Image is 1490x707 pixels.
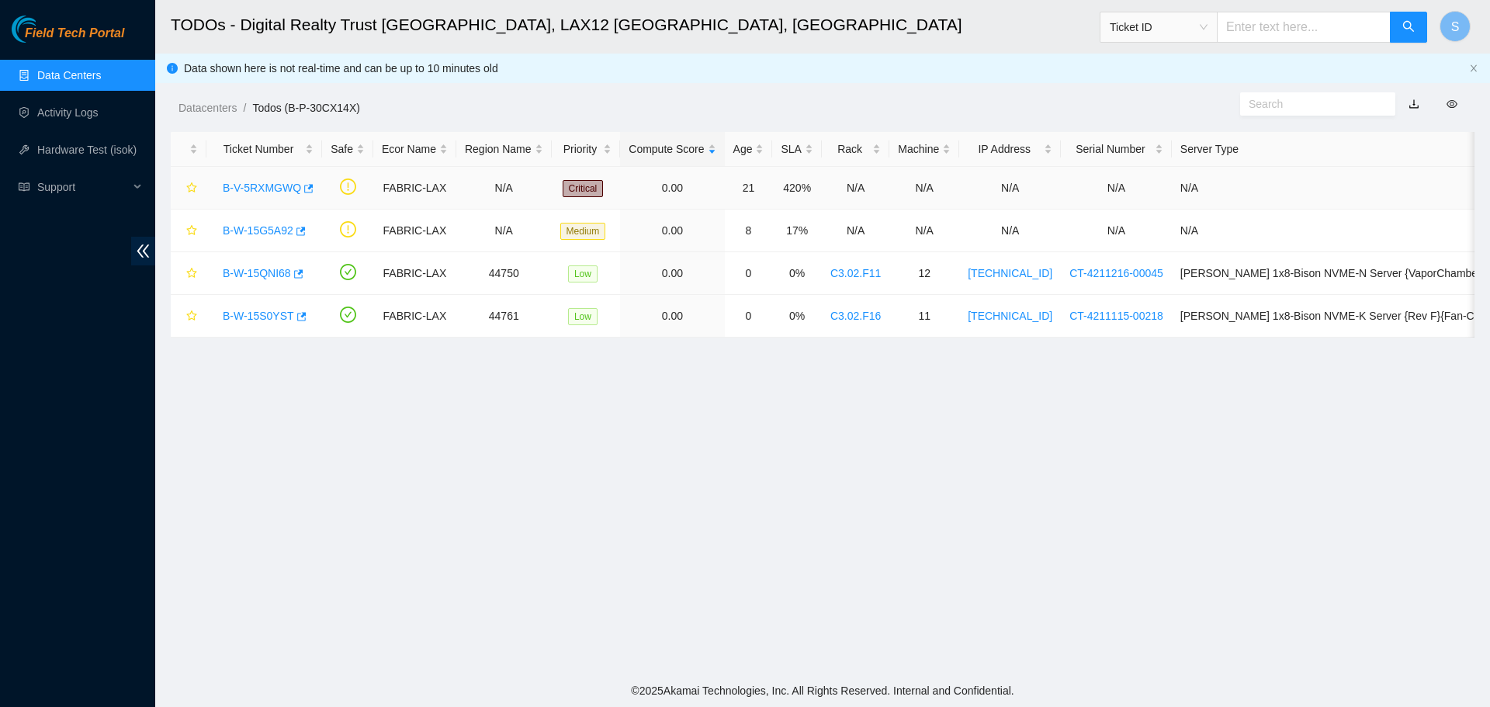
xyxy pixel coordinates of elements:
[12,16,78,43] img: Akamai Technologies
[179,175,198,200] button: star
[889,252,959,295] td: 12
[563,180,604,197] span: Critical
[725,295,773,338] td: 0
[620,295,724,338] td: 0.00
[620,167,724,210] td: 0.00
[889,295,959,338] td: 11
[179,303,198,328] button: star
[373,210,456,252] td: FABRIC-LAX
[959,210,1061,252] td: N/A
[725,210,773,252] td: 8
[243,102,246,114] span: /
[1110,16,1208,39] span: Ticket ID
[340,178,356,195] span: exclamation-circle
[1469,64,1478,74] button: close
[131,237,155,265] span: double-left
[186,310,197,323] span: star
[1061,210,1172,252] td: N/A
[959,167,1061,210] td: N/A
[1069,310,1163,322] a: CT-4211115-00218
[456,252,552,295] td: 44750
[822,210,889,252] td: N/A
[37,106,99,119] a: Activity Logs
[223,310,294,322] a: B-W-15S0YST
[620,210,724,252] td: 0.00
[373,167,456,210] td: FABRIC-LAX
[889,210,959,252] td: N/A
[968,267,1052,279] a: [TECHNICAL_ID]
[968,310,1052,322] a: [TECHNICAL_ID]
[223,224,293,237] a: B-W-15G5A92
[186,268,197,280] span: star
[340,307,356,323] span: check-circle
[568,308,598,325] span: Low
[456,210,552,252] td: N/A
[1390,12,1427,43] button: search
[1447,99,1457,109] span: eye
[725,167,773,210] td: 21
[1061,167,1172,210] td: N/A
[1402,20,1415,35] span: search
[772,167,821,210] td: 420%
[178,102,237,114] a: Datacenters
[772,295,821,338] td: 0%
[19,182,29,192] span: read
[373,295,456,338] td: FABRIC-LAX
[560,223,606,240] span: Medium
[772,210,821,252] td: 17%
[725,252,773,295] td: 0
[37,69,101,81] a: Data Centers
[37,172,129,203] span: Support
[456,295,552,338] td: 44761
[25,26,124,41] span: Field Tech Portal
[179,218,198,243] button: star
[37,144,137,156] a: Hardware Test (isok)
[456,167,552,210] td: N/A
[12,28,124,48] a: Akamai TechnologiesField Tech Portal
[223,267,291,279] a: B-W-15QNI68
[1469,64,1478,73] span: close
[186,225,197,237] span: star
[340,221,356,237] span: exclamation-circle
[1397,92,1431,116] button: download
[223,182,301,194] a: B-V-5RXMGWQ
[252,102,360,114] a: Todos (B-P-30CX14X)
[340,264,356,280] span: check-circle
[186,182,197,195] span: star
[822,167,889,210] td: N/A
[889,167,959,210] td: N/A
[830,310,881,322] a: C3.02.F16
[1440,11,1471,42] button: S
[830,267,881,279] a: C3.02.F11
[1217,12,1391,43] input: Enter text here...
[568,265,598,282] span: Low
[620,252,724,295] td: 0.00
[1451,17,1460,36] span: S
[1249,95,1374,113] input: Search
[772,252,821,295] td: 0%
[155,674,1490,707] footer: © 2025 Akamai Technologies, Inc. All Rights Reserved. Internal and Confidential.
[179,261,198,286] button: star
[1069,267,1163,279] a: CT-4211216-00045
[373,252,456,295] td: FABRIC-LAX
